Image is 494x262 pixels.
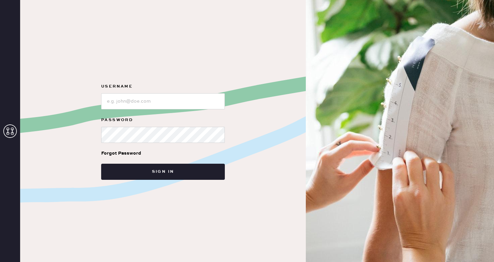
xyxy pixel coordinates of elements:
[101,83,225,91] label: Username
[101,116,225,124] label: Password
[101,150,141,157] div: Forgot Password
[101,143,141,164] a: Forgot Password
[101,164,225,180] button: Sign in
[101,93,225,109] input: e.g. john@doe.com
